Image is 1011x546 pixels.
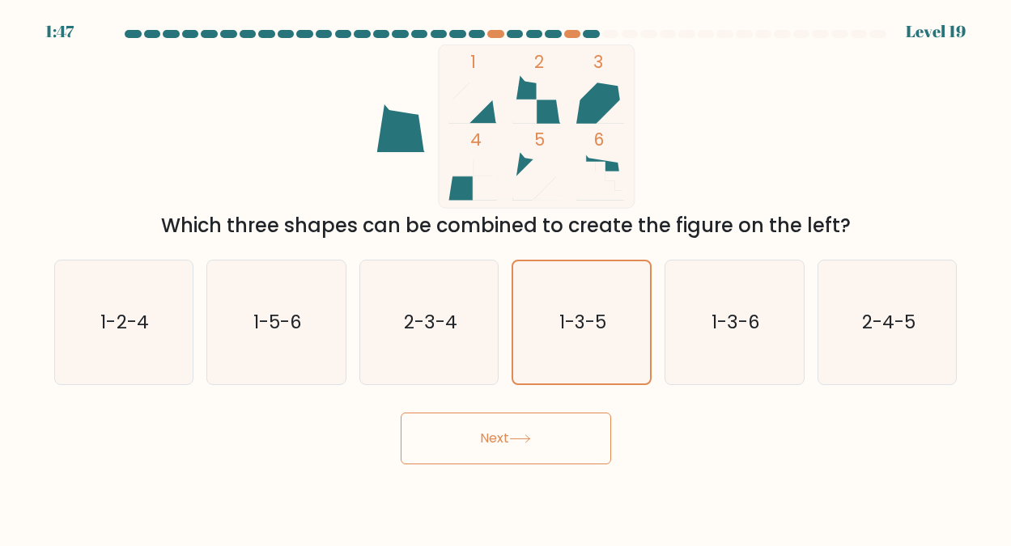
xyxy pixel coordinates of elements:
div: Which three shapes can be combined to create the figure on the left? [64,211,948,240]
text: 2-3-4 [404,309,457,335]
div: Level 19 [906,19,966,44]
div: 1:47 [45,19,74,44]
text: 2-4-5 [862,309,915,335]
tspan: 1 [470,50,476,74]
tspan: 6 [593,128,603,151]
button: Next [401,413,611,464]
tspan: 3 [593,50,602,74]
text: 1-3-6 [712,309,760,335]
tspan: 5 [533,128,544,151]
tspan: 2 [533,50,543,74]
text: 1-5-6 [253,309,302,335]
text: 1-3-5 [560,309,606,335]
text: 1-2-4 [101,309,149,335]
tspan: 4 [470,128,482,151]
